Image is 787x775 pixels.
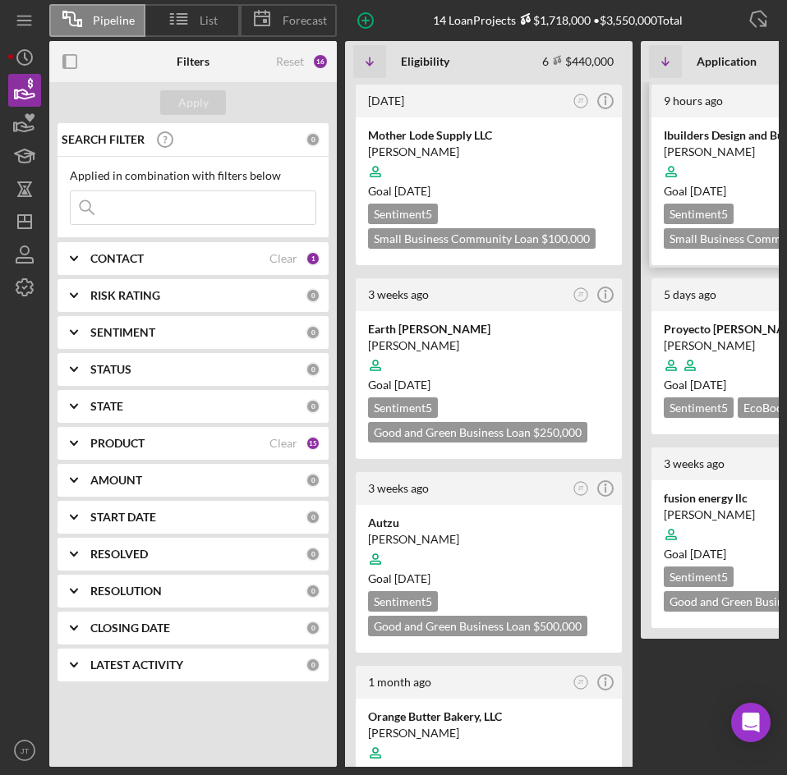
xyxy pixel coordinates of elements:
time: 2025-09-01 16:24 [368,94,404,108]
button: JT [570,90,592,112]
span: $100,000 [541,232,590,245]
span: $500,000 [533,619,582,633]
time: 10/04/2025 [690,184,726,198]
time: 09/27/2025 [394,184,430,198]
span: Forecast [283,14,327,27]
span: Pipeline [93,14,135,27]
time: 2025-09-03 14:04 [664,94,723,108]
b: RISK RATING [90,289,160,302]
span: $250,000 [533,425,582,439]
span: Goal [664,378,726,392]
time: 2025-08-04 19:46 [368,675,431,689]
div: 0 [306,584,320,598]
span: List [200,14,218,27]
button: JT [570,284,592,306]
b: STATUS [90,363,131,376]
div: 0 [306,621,320,635]
b: RESOLVED [90,548,148,561]
span: Goal [368,571,430,585]
b: RESOLUTION [90,585,162,598]
span: Goal [664,547,726,561]
div: $1,718,000 [516,13,591,27]
span: Goal [368,184,430,198]
div: Reset [276,55,304,68]
div: 0 [306,510,320,525]
button: JT [570,478,592,500]
span: Goal [368,378,430,392]
b: START DATE [90,511,156,524]
div: Good and Green Business Loan [368,616,587,636]
time: 09/23/2025 [690,547,726,561]
a: 3 weeks agoJTAutzu[PERSON_NAME]Goal [DATE]Sentiment5Good and Green Business Loan $500,000 [353,470,624,655]
text: JT [578,485,583,491]
time: 09/27/2025 [394,571,430,585]
div: Sentiment 5 [368,591,438,612]
b: CLOSING DATE [90,621,170,635]
div: Sentiment 5 [664,566,734,587]
div: Clear [269,252,297,265]
b: Eligibility [401,55,449,68]
div: Open Intercom Messenger [731,703,771,742]
text: JT [578,679,583,685]
b: LATEST ACTIVITY [90,658,183,672]
div: [PERSON_NAME] [368,531,610,548]
b: SEARCH FILTER [62,133,145,146]
div: 0 [306,473,320,488]
text: JT [578,98,583,103]
div: Applied in combination with filters below [70,169,316,182]
a: [DATE]JTMother Lode Supply LLC[PERSON_NAME]Goal [DATE]Sentiment5Small Business Community Loan $10... [353,82,624,268]
b: Filters [177,55,209,68]
div: 0 [306,658,320,672]
div: [PERSON_NAME] [368,725,610,741]
text: JT [578,291,583,297]
div: 1 [306,251,320,266]
div: [PERSON_NAME] [368,337,610,354]
b: PRODUCT [90,437,145,450]
div: Orange Butter Bakery, LLC [368,709,610,725]
time: 2025-08-13 17:06 [368,481,429,495]
div: 15 [306,436,320,451]
b: Application [697,55,757,68]
button: JT [8,734,41,767]
text: JT [21,746,30,755]
div: Mother Lode Supply LLC [368,127,610,144]
time: 2025-08-15 10:59 [368,287,429,301]
div: 0 [306,325,320,340]
b: CONTACT [90,252,144,265]
div: 0 [306,132,320,147]
div: [PERSON_NAME] [368,144,610,160]
b: AMOUNT [90,474,142,487]
div: 0 [306,547,320,562]
div: Good and Green Business Loan [368,422,587,443]
div: 0 [306,362,320,377]
time: 2025-08-12 03:52 [664,456,725,470]
div: 6 $440,000 [542,54,614,68]
b: SENTIMENT [90,326,155,339]
div: Earth [PERSON_NAME] [368,321,610,337]
div: Autzu [368,515,610,531]
b: STATE [90,400,123,413]
div: 0 [306,288,320,303]
div: 14 Loan Projects • $3,550,000 Total [433,13,683,27]
div: Clear [269,437,297,450]
div: Sentiment 5 [368,204,438,224]
span: Goal [664,184,726,198]
div: Sentiment 5 [664,204,734,224]
div: 16 [312,53,329,70]
a: 3 weeks agoJTEarth [PERSON_NAME][PERSON_NAME]Goal [DATE]Sentiment5Good and Green Business Loan $2... [353,276,624,461]
time: 2025-08-29 22:43 [664,287,716,301]
button: Apply [160,90,226,115]
time: 09/29/2025 [394,378,430,392]
div: 0 [306,399,320,414]
div: Small Business Community Loan [368,228,596,249]
button: JT [570,672,592,694]
time: 09/01/2025 [690,378,726,392]
div: Sentiment 5 [664,397,734,418]
div: Sentiment 5 [368,397,438,418]
div: Apply [178,90,209,115]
